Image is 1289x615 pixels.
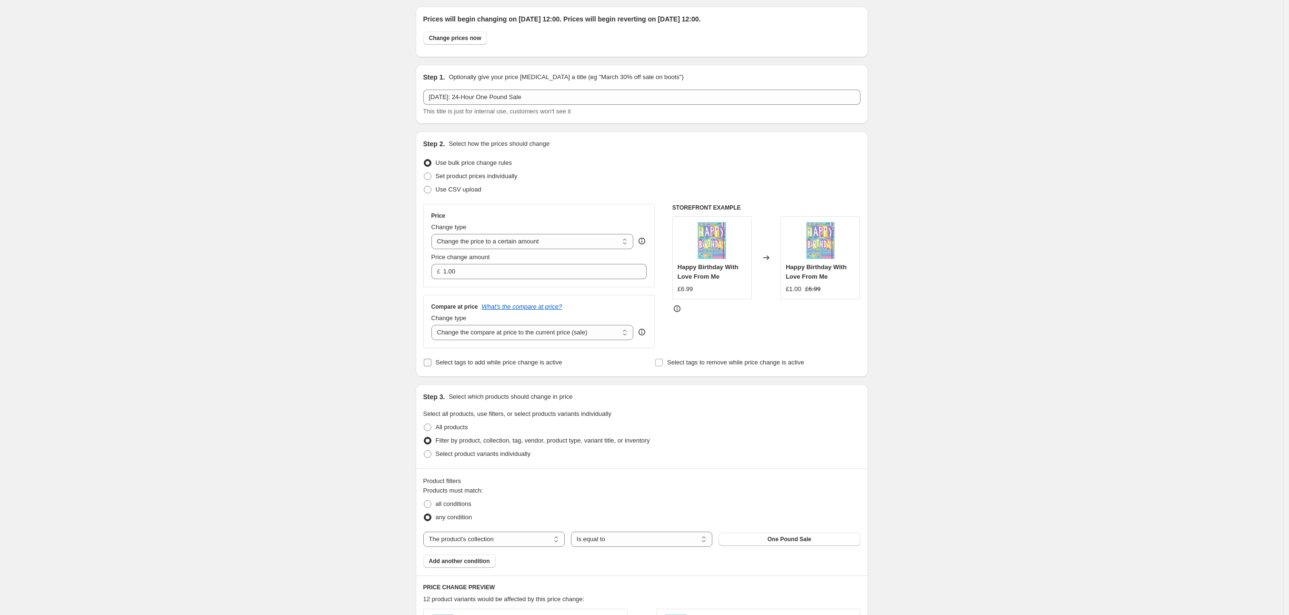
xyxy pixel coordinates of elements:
[436,500,471,507] span: all conditions
[431,212,445,220] h3: Price
[801,222,839,260] img: 00116-ST01-02-C1-for-web_80x.jpg
[436,172,518,180] span: Set product prices individually
[423,72,445,82] h2: Step 1.
[423,14,860,24] h2: Prices will begin changing on [DATE] 12:00. Prices will begin reverting on [DATE] 12:00.
[431,314,467,322] span: Change type
[436,359,562,366] span: Select tags to add while price change is active
[436,437,650,444] span: Filter by product, collection, tag, vendor, product type, variant title, or inventory
[423,392,445,402] h2: Step 3.
[431,303,478,311] h3: Compare at price
[436,514,472,521] span: any condition
[436,423,468,431] span: All products
[423,476,860,486] div: Product filters
[678,263,739,280] span: Happy Birthday With Love From Me
[768,535,811,543] span: One Pound Sale
[429,34,481,42] span: Change prices now
[637,327,647,337] div: help
[423,595,585,603] span: 12 product variants would be affected by this price change:
[431,223,467,231] span: Change type
[672,204,860,212] h6: STOREFRONT EXAMPLE
[719,533,860,546] button: One Pound Sale
[423,487,483,494] span: Products must match:
[423,139,445,149] h2: Step 2.
[667,359,804,366] span: Select tags to remove while price change is active
[786,263,847,280] span: Happy Birthday With Love From Me
[423,555,496,568] button: Add another condition
[449,72,683,82] p: Optionally give your price [MEDICAL_DATA] a title (eg "March 30% off sale on boots")
[693,222,731,260] img: 00116-ST01-02-C1-for-web_80x.jpg
[423,90,860,105] input: 30% off holiday sale
[436,450,530,457] span: Select product variants individually
[786,284,801,294] div: £1.00
[436,159,512,166] span: Use bulk price change rules
[423,108,571,115] span: This title is just for internal use, customers won't see it
[423,410,611,417] span: Select all products, use filters, or select products variants individually
[449,139,550,149] p: Select how the prices should change
[423,584,860,591] h6: PRICE CHANGE PREVIEW
[437,268,440,275] span: £
[805,284,821,294] strike: £6.99
[637,236,647,246] div: help
[449,392,572,402] p: Select which products should change in price
[423,31,487,45] button: Change prices now
[443,264,632,279] input: 80.00
[431,253,490,261] span: Price change amount
[678,284,693,294] div: £6.99
[436,186,481,193] span: Use CSV upload
[482,303,562,310] button: What's the compare at price?
[429,557,490,565] span: Add another condition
